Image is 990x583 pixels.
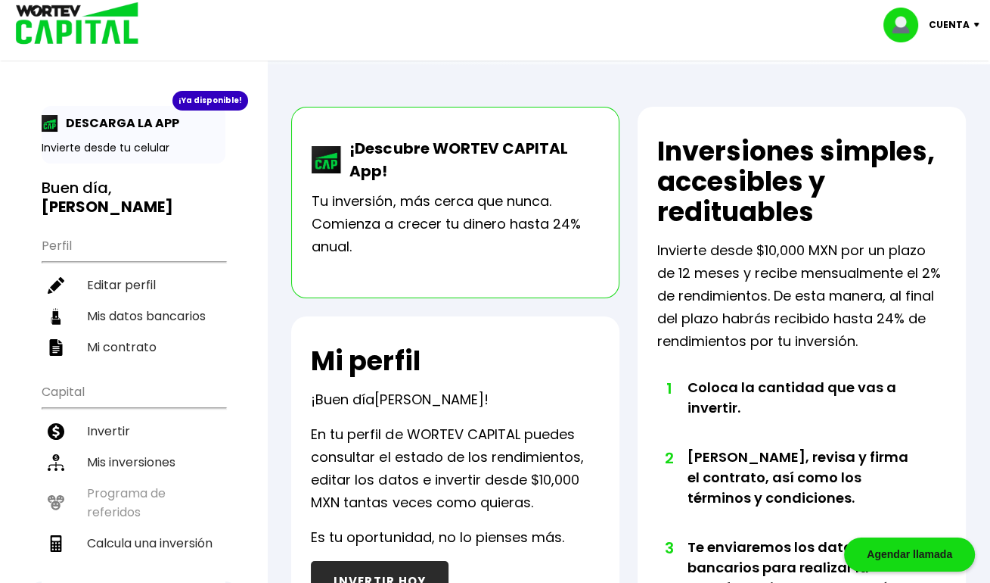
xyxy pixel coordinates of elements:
[844,538,975,572] div: Agendar llamada
[311,346,420,376] h2: Mi perfil
[665,447,672,469] span: 2
[342,137,599,182] p: ¡Descubre WORTEV CAPITAL App!
[42,301,225,332] a: Mis datos bancarios
[657,136,946,227] h2: Inversiones simples, accesibles y redituables
[42,270,225,301] a: Editar perfil
[58,114,179,132] p: DESCARGA LA APP
[374,390,483,409] span: [PERSON_NAME]
[929,14,970,36] p: Cuenta
[42,416,225,447] a: Invertir
[172,91,248,111] div: ¡Ya disponible!
[311,423,600,514] p: En tu perfil de WORTEV CAPITAL puedes consultar el estado de los rendimientos, editar los datos e...
[311,526,563,549] p: Es tu oportunidad, no lo pienses más.
[48,454,64,471] img: inversiones-icon.6695dc30.svg
[311,388,488,411] p: ¡Buen día !
[883,8,929,42] img: profile-image
[42,229,225,363] ul: Perfil
[312,146,342,173] img: wortev-capital-app-icon
[48,535,64,552] img: calculadora-icon.17d418c4.svg
[42,115,58,132] img: app-icon
[665,537,672,560] span: 3
[48,423,64,440] img: invertir-icon.b3b967d7.svg
[657,239,946,353] p: Invierte desde $10,000 MXN por un plazo de 12 meses y recibe mensualmente el 2% de rendimientos. ...
[42,196,173,217] b: [PERSON_NAME]
[687,377,917,447] li: Coloca la cantidad que vas a invertir.
[687,447,917,537] li: [PERSON_NAME], revisa y firma el contrato, así como los términos y condiciones.
[42,332,225,363] a: Mi contrato
[48,308,64,325] img: datos-icon.10cf9172.svg
[42,179,225,217] h3: Buen día,
[42,528,225,559] a: Calcula una inversión
[48,277,64,294] img: editar-icon.952d3147.svg
[42,447,225,478] a: Mis inversiones
[665,377,672,400] span: 1
[42,140,225,156] p: Invierte desde tu celular
[312,190,599,258] p: Tu inversión, más cerca que nunca. Comienza a crecer tu dinero hasta 24% anual.
[970,23,990,27] img: icon-down
[48,339,64,356] img: contrato-icon.f2db500c.svg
